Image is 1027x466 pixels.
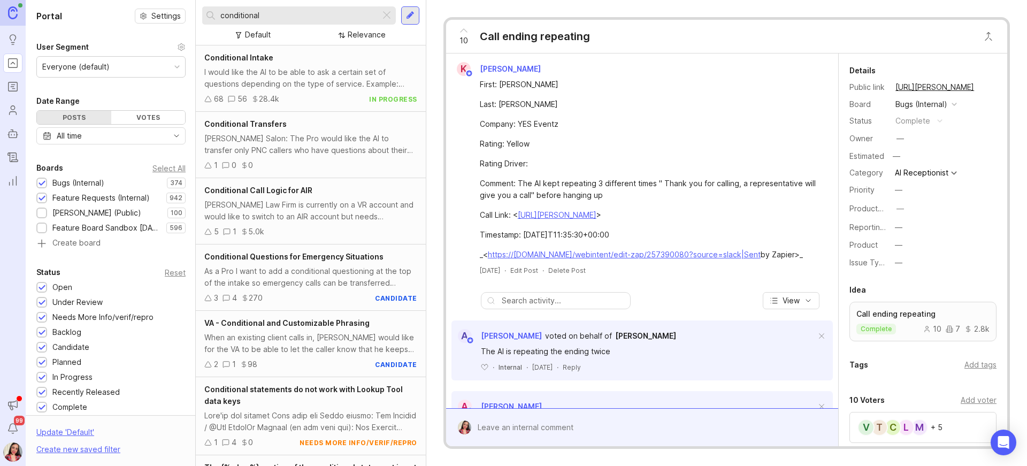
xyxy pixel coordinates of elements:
div: Status [36,266,60,279]
span: [PERSON_NAME] [480,64,541,73]
div: 1 [214,159,218,171]
p: 100 [171,209,182,217]
div: · [542,266,544,275]
div: First: [PERSON_NAME] [480,79,817,90]
div: Status [849,115,887,127]
div: 10 Voters [849,394,885,407]
div: [PERSON_NAME] Salon: The Pro would like the AI to transfer only PNC callers who have questions ab... [204,133,417,156]
label: Issue Type [849,258,888,267]
div: Complete [52,401,87,413]
div: Feature Requests (Internal) [52,192,150,204]
div: K [457,62,471,76]
a: Autopilot [3,124,22,143]
button: Close button [978,26,999,47]
a: [URL][PERSON_NAME] [518,210,596,219]
div: — [890,149,903,163]
div: Rating: Yellow [480,138,817,150]
span: Conditional Questions for Emergency Situations [204,252,384,261]
span: [PERSON_NAME] [615,331,676,340]
div: — [895,221,902,233]
a: Conditional Questions for Emergency SituationsAs a Pro I want to add a conditional questioning at... [196,245,426,311]
button: Zuleica Garcia [3,442,22,462]
a: Changelog [3,148,22,167]
div: · [526,363,528,372]
label: ProductboardID [849,204,906,213]
a: https://[DOMAIN_NAME]/webintent/edit-zap/257390080?source=slack|Sent [488,250,761,259]
a: Reporting [3,171,22,190]
div: 7 [946,325,960,333]
div: 0 [232,159,236,171]
p: 596 [170,224,182,232]
div: Open Intercom Messenger [991,430,1016,455]
a: A[PERSON_NAME] [451,329,542,343]
a: Create board [36,239,186,249]
div: Feature Board Sandbox [DATE] [52,222,161,234]
div: complete [895,115,930,127]
div: 10 [923,325,941,333]
div: 28.4k [259,93,279,105]
div: 1 [214,437,218,448]
button: Announcements [3,395,22,415]
div: Edit Post [510,266,538,275]
div: [PERSON_NAME] (Public) [52,207,141,219]
div: Select All [152,165,186,171]
div: Needs More Info/verif/repro [52,311,154,323]
div: A [458,400,472,414]
span: Conditional statements do not work with Lookup Tool data keys [204,385,403,406]
div: Votes [111,111,186,124]
div: Lore'ip dol sitamet Cons adip eli Seddo eiusmo: Tem Incidid / @Utl EtdolOr Magnaal (en adm veni q... [204,410,417,433]
p: 942 [170,194,182,202]
button: View [763,292,819,309]
div: Relevance [348,29,386,41]
time: [DATE] [480,266,500,274]
div: In Progress [52,371,93,383]
button: Settings [135,9,186,24]
div: Estimated [849,152,884,160]
div: Idea [849,284,866,296]
a: K[PERSON_NAME] [450,62,549,76]
div: Open [52,281,72,293]
time: [DATE] [532,363,553,371]
span: 10 [459,35,468,47]
div: 2 [214,358,218,370]
div: Create new saved filter [36,444,120,455]
input: Search... [220,10,376,21]
a: [URL][PERSON_NAME] [892,80,977,94]
div: Under Review [52,296,103,308]
span: Conditional Intake [204,53,273,62]
div: 1 [233,226,236,238]
img: member badge [466,407,474,415]
div: — [896,203,904,215]
div: 5 [214,226,219,238]
div: T [871,419,888,436]
div: Candidate [52,341,89,353]
span: Settings [151,11,181,21]
div: Timestamp: [DATE]T11:35:30+00:00 [480,229,817,241]
div: voted on behalf of [545,330,612,342]
div: 4 [232,437,236,448]
div: Tags [849,358,868,371]
div: Call ending repeating [480,29,590,44]
span: [PERSON_NAME] [481,402,542,411]
div: Everyone (default) [42,61,110,73]
div: 3 [214,292,218,304]
div: Call Link: < > [480,209,817,221]
div: C [884,419,901,436]
h1: Portal [36,10,62,22]
span: View [783,295,800,306]
div: Planned [52,356,81,368]
div: — [895,257,902,269]
div: Company: YES Eventz [480,118,817,130]
div: needs more info/verif/repro [300,438,417,447]
div: · [493,363,494,372]
div: 4 [232,292,237,304]
div: 2.8k [964,325,990,333]
svg: toggle icon [168,132,185,140]
a: Ideas [3,30,22,49]
p: 374 [170,179,182,187]
div: Recently Released [52,386,120,398]
div: [PERSON_NAME] Law Firm is currently on a VR account and would like to switch to an AIR account bu... [204,199,417,223]
div: Details [849,64,876,77]
div: + 5 [931,424,942,431]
